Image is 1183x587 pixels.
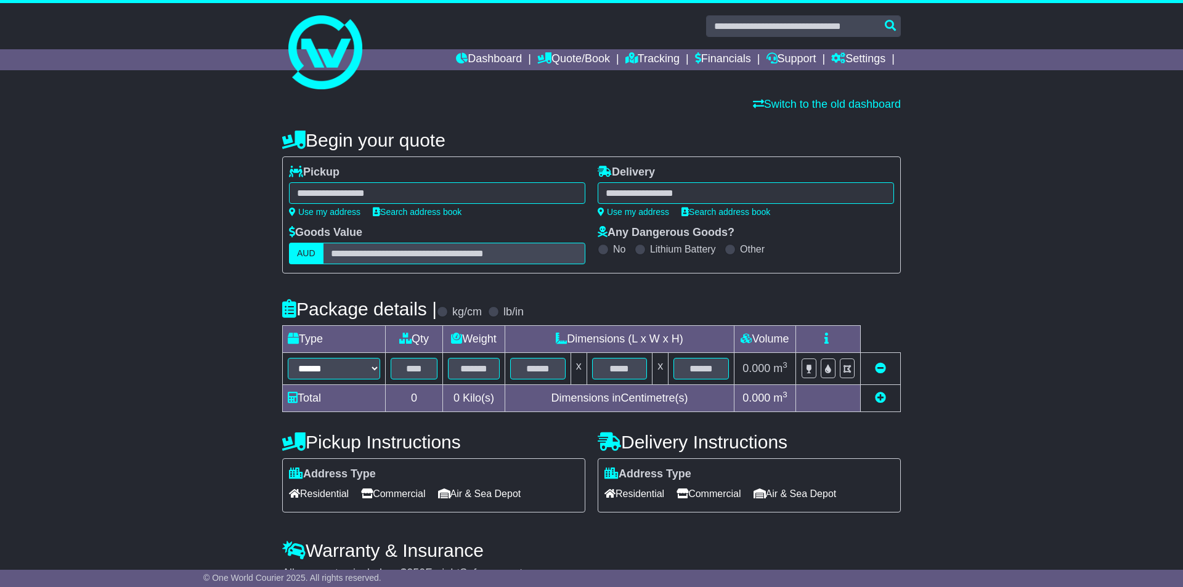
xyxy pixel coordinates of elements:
[753,98,901,110] a: Switch to the old dashboard
[598,207,669,217] a: Use my address
[537,49,610,70] a: Quote/Book
[289,166,339,179] label: Pickup
[742,392,770,404] span: 0.000
[831,49,885,70] a: Settings
[571,353,587,385] td: x
[652,353,669,385] td: x
[754,484,837,503] span: Air & Sea Depot
[283,326,386,353] td: Type
[282,299,437,319] h4: Package details |
[773,392,787,404] span: m
[407,567,425,579] span: 250
[456,49,522,70] a: Dashboard
[438,484,521,503] span: Air & Sea Depot
[453,392,460,404] span: 0
[289,243,323,264] label: AUD
[681,207,770,217] a: Search address book
[740,243,765,255] label: Other
[452,306,482,319] label: kg/cm
[282,567,901,580] div: All our quotes include a $ FreightSafe warranty.
[361,484,425,503] span: Commercial
[505,326,734,353] td: Dimensions (L x W x H)
[282,130,901,150] h4: Begin your quote
[604,468,691,481] label: Address Type
[695,49,751,70] a: Financials
[875,362,886,374] a: Remove this item
[443,385,505,412] td: Kilo(s)
[503,306,524,319] label: lb/in
[282,540,901,561] h4: Warranty & Insurance
[677,484,741,503] span: Commercial
[783,390,787,399] sup: 3
[783,360,787,370] sup: 3
[386,326,443,353] td: Qty
[598,226,734,240] label: Any Dangerous Goods?
[625,49,680,70] a: Tracking
[875,392,886,404] a: Add new item
[289,484,349,503] span: Residential
[604,484,664,503] span: Residential
[289,226,362,240] label: Goods Value
[613,243,625,255] label: No
[598,432,901,452] h4: Delivery Instructions
[766,49,816,70] a: Support
[598,166,655,179] label: Delivery
[742,362,770,374] span: 0.000
[650,243,716,255] label: Lithium Battery
[283,385,386,412] td: Total
[282,432,585,452] h4: Pickup Instructions
[289,468,376,481] label: Address Type
[773,362,787,374] span: m
[203,573,381,583] span: © One World Courier 2025. All rights reserved.
[505,385,734,412] td: Dimensions in Centimetre(s)
[373,207,461,217] a: Search address book
[734,326,795,353] td: Volume
[386,385,443,412] td: 0
[289,207,360,217] a: Use my address
[443,326,505,353] td: Weight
